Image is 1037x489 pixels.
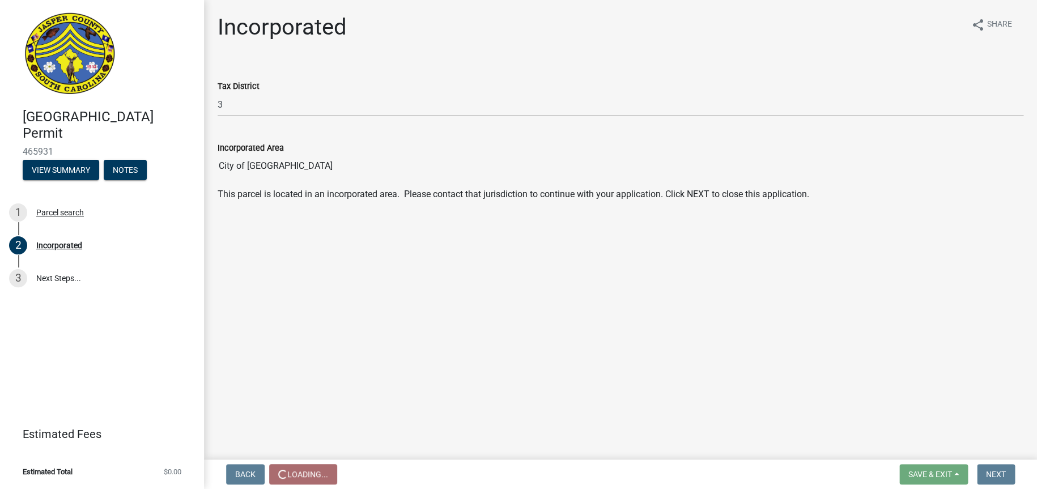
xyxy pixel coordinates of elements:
button: Save & Exit [899,464,968,484]
span: Next [986,470,1006,479]
i: share [971,18,985,32]
label: Tax District [218,83,260,91]
div: 3 [9,269,27,287]
button: Notes [104,160,147,180]
div: 2 [9,236,27,254]
span: 465931 [23,146,181,157]
div: 1 [9,203,27,222]
img: Jasper County, South Carolina [23,12,117,97]
span: Estimated Total [23,468,73,475]
p: This parcel is located in an incorporated area. Please contact that jurisdiction to continue with... [218,188,1023,201]
span: Back [235,470,256,479]
button: Loading... [269,464,337,484]
span: Loading... [287,470,328,479]
span: $0.00 [164,468,181,475]
button: Back [226,464,265,484]
wm-modal-confirm: Summary [23,166,99,175]
h4: [GEOGRAPHIC_DATA] Permit [23,109,195,142]
a: Estimated Fees [9,423,186,445]
span: Share [987,18,1012,32]
button: Next [977,464,1015,484]
h1: Incorporated [218,14,347,41]
button: shareShare [962,14,1021,36]
div: Incorporated [36,241,82,249]
span: Save & Exit [908,470,952,479]
wm-modal-confirm: Notes [104,166,147,175]
div: Parcel search [36,209,84,216]
label: Incorporated Area [218,144,284,152]
button: View Summary [23,160,99,180]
